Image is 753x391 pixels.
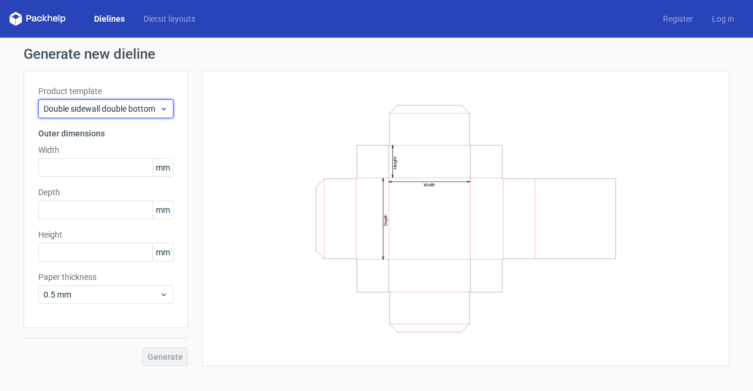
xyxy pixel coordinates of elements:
[44,103,159,115] span: Double sidewall double bottom
[38,128,174,139] h3: Outer dimensions
[424,182,435,188] text: Width
[24,47,729,61] h1: Generate new dieline
[152,159,173,176] span: mm
[654,13,702,25] a: Register
[38,271,174,283] label: Paper thickness
[134,13,205,25] a: Diecut layouts
[383,215,388,226] text: Depth
[38,186,174,198] label: Depth
[44,289,159,300] span: 0.5 mm
[85,13,134,25] a: Dielines
[38,85,174,97] label: Product template
[38,144,174,156] label: Width
[152,243,173,261] span: mm
[152,201,173,219] span: mm
[702,13,744,25] a: Log in
[392,156,398,169] text: Height
[38,229,174,240] label: Height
